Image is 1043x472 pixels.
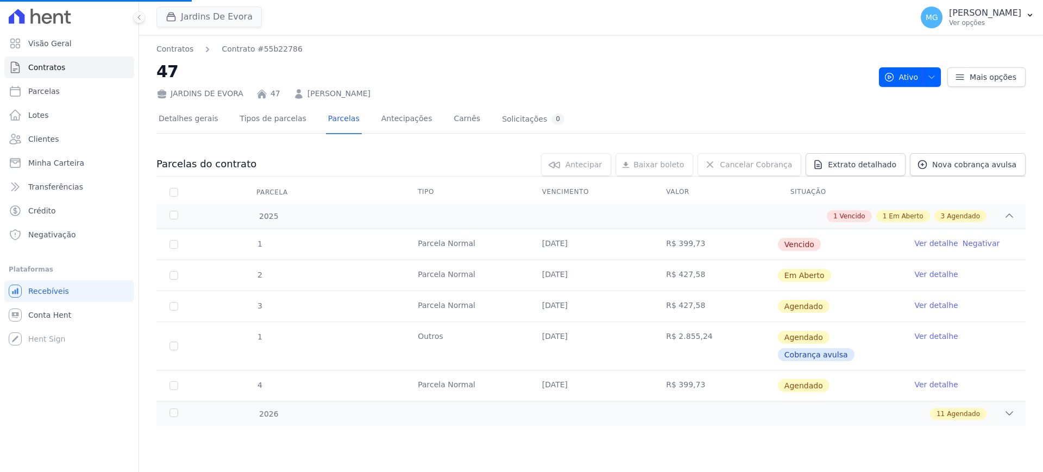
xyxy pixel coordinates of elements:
[653,291,777,322] td: R$ 427,58
[653,322,777,370] td: R$ 2.855,24
[529,260,654,291] td: [DATE]
[256,301,262,310] span: 3
[156,43,193,55] a: Contratos
[529,229,654,260] td: [DATE]
[778,379,830,392] span: Agendado
[4,80,134,102] a: Parcelas
[405,291,529,322] td: Parcela Normal
[238,105,309,134] a: Tipos de parcelas
[4,128,134,150] a: Clientes
[4,200,134,222] a: Crédito
[889,211,923,221] span: Em Aberto
[156,158,256,171] h3: Parcelas do contrato
[914,379,958,390] a: Ver detalhe
[914,238,958,249] a: Ver detalhe
[529,181,654,204] th: Vencimento
[271,88,280,99] a: 47
[28,62,65,73] span: Contratos
[405,181,529,204] th: Tipo
[912,2,1043,33] button: MG [PERSON_NAME] Ver opções
[653,229,777,260] td: R$ 399,73
[947,67,1026,87] a: Mais opções
[28,158,84,168] span: Minha Carteira
[910,153,1026,176] a: Nova cobrança avulsa
[256,381,262,389] span: 4
[156,43,870,55] nav: Breadcrumb
[4,224,134,246] a: Negativação
[405,370,529,401] td: Parcela Normal
[9,263,130,276] div: Plataformas
[500,105,567,134] a: Solicitações0
[156,105,221,134] a: Detalhes gerais
[529,322,654,370] td: [DATE]
[840,211,865,221] span: Vencido
[256,270,262,279] span: 2
[156,88,243,99] div: JARDINS DE EVORA
[28,181,83,192] span: Transferências
[914,300,958,311] a: Ver detalhe
[914,331,958,342] a: Ver detalhe
[451,105,482,134] a: Carnês
[806,153,906,176] a: Extrato detalhado
[28,205,56,216] span: Crédito
[529,291,654,322] td: [DATE]
[222,43,303,55] a: Contrato #55b22786
[307,88,370,99] a: [PERSON_NAME]
[947,409,980,419] span: Agendado
[884,67,919,87] span: Ativo
[4,152,134,174] a: Minha Carteira
[963,239,1000,248] a: Negativar
[4,56,134,78] a: Contratos
[28,86,60,97] span: Parcelas
[653,260,777,291] td: R$ 427,58
[778,348,854,361] span: Cobrança avulsa
[914,269,958,280] a: Ver detalhe
[778,269,831,282] span: Em Aberto
[947,211,980,221] span: Agendado
[778,238,821,251] span: Vencido
[169,240,178,249] input: default
[653,181,777,204] th: Valor
[405,322,529,370] td: Outros
[653,370,777,401] td: R$ 399,73
[970,72,1016,83] span: Mais opções
[4,104,134,126] a: Lotes
[879,67,941,87] button: Ativo
[28,229,76,240] span: Negativação
[937,409,945,419] span: 11
[256,240,262,248] span: 1
[4,280,134,302] a: Recebíveis
[169,271,178,280] input: default
[4,33,134,54] a: Visão Geral
[256,332,262,341] span: 1
[169,302,178,311] input: default
[778,331,830,344] span: Agendado
[926,14,938,21] span: MG
[28,110,49,121] span: Lotes
[778,300,830,313] span: Agendado
[502,114,564,124] div: Solicitações
[156,43,303,55] nav: Breadcrumb
[156,59,870,84] h2: 47
[326,105,362,134] a: Parcelas
[28,286,69,297] span: Recebíveis
[243,181,301,203] div: Parcela
[949,18,1021,27] p: Ver opções
[932,159,1016,170] span: Nova cobrança avulsa
[4,304,134,326] a: Conta Hent
[941,211,945,221] span: 3
[529,370,654,401] td: [DATE]
[405,260,529,291] td: Parcela Normal
[156,7,262,27] button: Jardins De Evora
[28,134,59,144] span: Clientes
[28,310,71,320] span: Conta Hent
[379,105,435,134] a: Antecipações
[833,211,838,221] span: 1
[169,381,178,390] input: default
[28,38,72,49] span: Visão Geral
[828,159,896,170] span: Extrato detalhado
[883,211,887,221] span: 1
[777,181,902,204] th: Situação
[169,342,178,350] input: default
[405,229,529,260] td: Parcela Normal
